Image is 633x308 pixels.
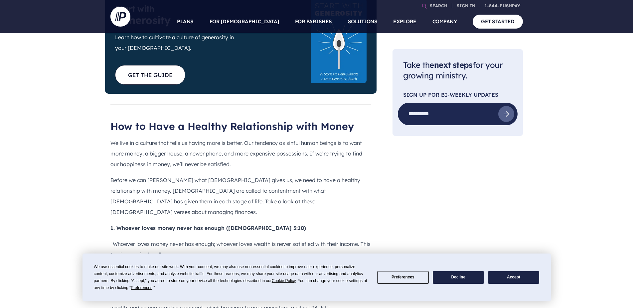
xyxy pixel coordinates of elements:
a: PLANS [177,10,194,33]
span: Cookie Policy [272,278,296,283]
span: next steps [434,60,473,70]
p: SIGN UP FOR Bi-Weekly Updates [403,92,512,98]
div: We use essential cookies to make our site work. With your consent, we may also use non-essential ... [94,263,369,291]
b: 1. Whoever loves money never has enough ([DEMOGRAPHIC_DATA] 5:10) [110,225,306,231]
h2: How to Have a Healthy Relationship with Money [110,120,371,132]
button: Accept [488,271,539,284]
a: FOR PARISHES [295,10,332,33]
a: EXPLORE [393,10,416,33]
button: Decline [433,271,484,284]
p: We live in a culture that tells us having more is better. Our tendency as sinful human beings is ... [110,138,371,169]
p: “Whoever loves money never has enough; whoever loves wealth is never satisfied with their income.... [110,239,371,260]
span: Take the for your growing ministry. [403,60,503,81]
a: FOR [DEMOGRAPHIC_DATA] [210,10,279,33]
a: SOLUTIONS [348,10,378,33]
button: Preferences [377,271,428,284]
p: Before we can [PERSON_NAME] what [DEMOGRAPHIC_DATA] gives us, we need to have a healthy relations... [110,175,371,217]
div: Cookie Consent Prompt [82,254,551,301]
a: GET THE GUIDE [115,65,185,85]
a: COMPANY [432,10,457,33]
p: Learn how to cultivate a culture of generosity in your [DEMOGRAPHIC_DATA]. [115,32,241,53]
a: GET STARTED [473,15,523,28]
span: Preferences [131,285,152,290]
